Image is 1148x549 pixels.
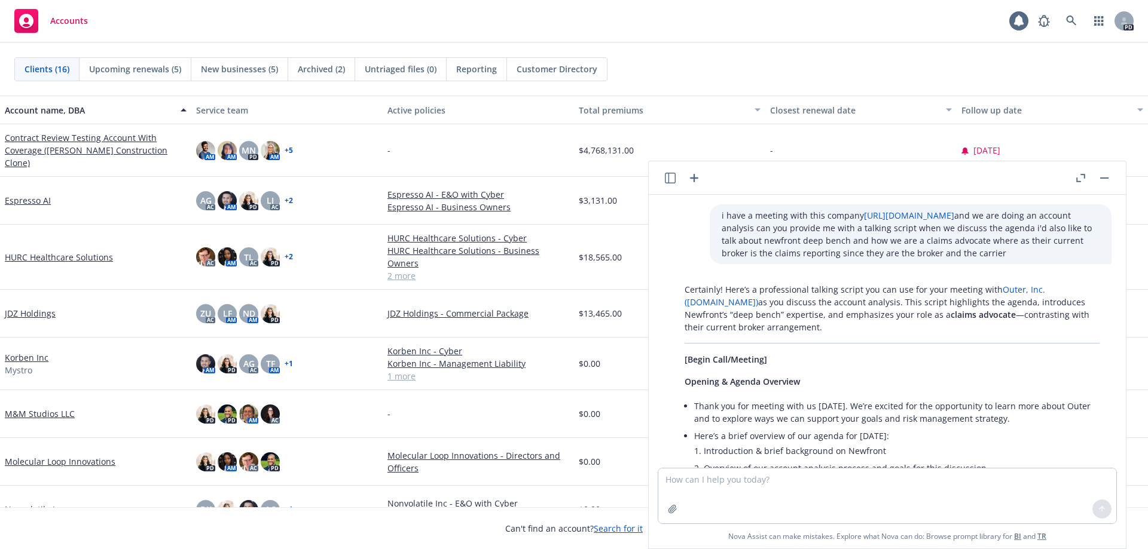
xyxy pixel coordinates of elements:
[10,4,93,38] a: Accounts
[5,503,65,516] a: Nonvolatile Inc
[243,357,255,370] span: AG
[579,194,617,207] span: $3,131.00
[387,144,390,157] span: -
[285,253,293,260] a: + 2
[365,63,436,75] span: Untriaged files (0)
[579,144,634,157] span: $4,768,131.00
[1087,9,1111,33] a: Switch app
[266,357,275,370] span: TF
[5,455,115,468] a: Molecular Loop Innovations
[387,269,569,282] a: 2 more
[722,209,1100,259] p: i have a meeting with this company and we are doing an account analysis can you provide me with a...
[196,452,215,471] img: photo
[5,351,48,364] a: Korben Inc
[267,194,274,207] span: LI
[25,63,69,75] span: Clients (16)
[218,354,237,373] img: photo
[5,251,113,263] a: HURC Healthcare Solutions
[5,407,75,420] a: M&M Studios LLC
[685,376,800,387] span: Opening & Agenda Overview
[261,304,280,323] img: photo
[1037,531,1046,541] a: TR
[694,397,1100,427] li: Thank you for meeting with us [DATE]. We’re excited for the opportunity to learn more about Outer...
[387,104,569,116] div: Active policies
[5,194,51,207] a: Espresso AI
[261,404,280,424] img: photo
[770,104,939,116] div: Closest renewal date
[770,144,773,157] span: -
[5,104,173,116] div: Account name, DBA
[200,503,212,516] span: DK
[579,503,600,516] span: $0.00
[196,354,215,373] img: photo
[242,144,256,157] span: MN
[285,197,293,204] a: + 2
[239,191,258,210] img: photo
[685,354,767,365] span: [Begin Call/Meeting]
[223,307,232,320] span: LF
[218,247,237,266] img: photo
[387,370,569,382] a: 1 more
[685,283,1100,333] p: Certainly! Here’s a professional talking script you can use for your meeting with as you discuss ...
[387,345,569,357] a: Korben Inc - Cyber
[5,364,32,376] span: Mystro
[239,500,258,519] img: photo
[261,141,280,160] img: photo
[239,404,258,424] img: photo
[579,307,622,320] span: $13,465.00
[89,63,181,75] span: Upcoming renewals (5)
[285,506,293,513] a: + 1
[957,96,1148,124] button: Follow up date
[387,357,569,370] a: Korben Inc - Management Liability
[387,188,569,201] a: Espresso AI - E&O with Cyber
[1014,531,1021,541] a: BI
[200,307,211,320] span: ZU
[261,247,280,266] img: photo
[298,63,345,75] span: Archived (2)
[387,232,569,244] a: HURC Healthcare Solutions - Cyber
[961,104,1130,116] div: Follow up date
[574,96,765,124] button: Total premiums
[517,63,597,75] span: Customer Directory
[387,497,569,510] a: Nonvolatile Inc - E&O with Cyber
[579,407,600,420] span: $0.00
[243,307,255,320] span: ND
[579,251,622,263] span: $18,565.00
[1060,9,1083,33] a: Search
[196,404,215,424] img: photo
[864,210,954,221] a: [URL][DOMAIN_NAME]
[383,96,574,124] button: Active policies
[5,307,56,320] a: JDZ Holdings
[704,459,1100,477] li: Overview of our account analysis process and goals for this discussion
[218,500,237,519] img: photo
[200,194,212,207] span: AG
[201,63,278,75] span: New businesses (5)
[387,201,569,213] a: Espresso AI - Business Owners
[196,141,215,160] img: photo
[50,16,88,26] span: Accounts
[218,404,237,424] img: photo
[505,522,643,535] span: Can't find an account?
[218,452,237,471] img: photo
[218,141,237,160] img: photo
[285,147,293,154] a: + 5
[285,360,293,367] a: + 1
[951,309,1016,320] span: claims advocate
[765,96,957,124] button: Closest renewal date
[196,104,378,116] div: Service team
[191,96,383,124] button: Service team
[239,452,258,471] img: photo
[973,144,1000,157] span: [DATE]
[387,244,569,269] a: HURC Healthcare Solutions - Business Owners
[704,442,1100,459] li: Introduction & brief background on Newfront
[218,191,237,210] img: photo
[1032,9,1056,33] a: Report a Bug
[196,247,215,266] img: photo
[579,455,600,468] span: $0.00
[456,63,497,75] span: Reporting
[265,503,276,516] span: AG
[728,524,1046,548] span: Nova Assist can make mistakes. Explore what Nova can do: Browse prompt library for and
[694,427,1100,548] li: Here’s a brief overview of our agenda for [DATE]:
[387,449,569,474] a: Molecular Loop Innovations - Directors and Officers
[387,407,390,420] span: -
